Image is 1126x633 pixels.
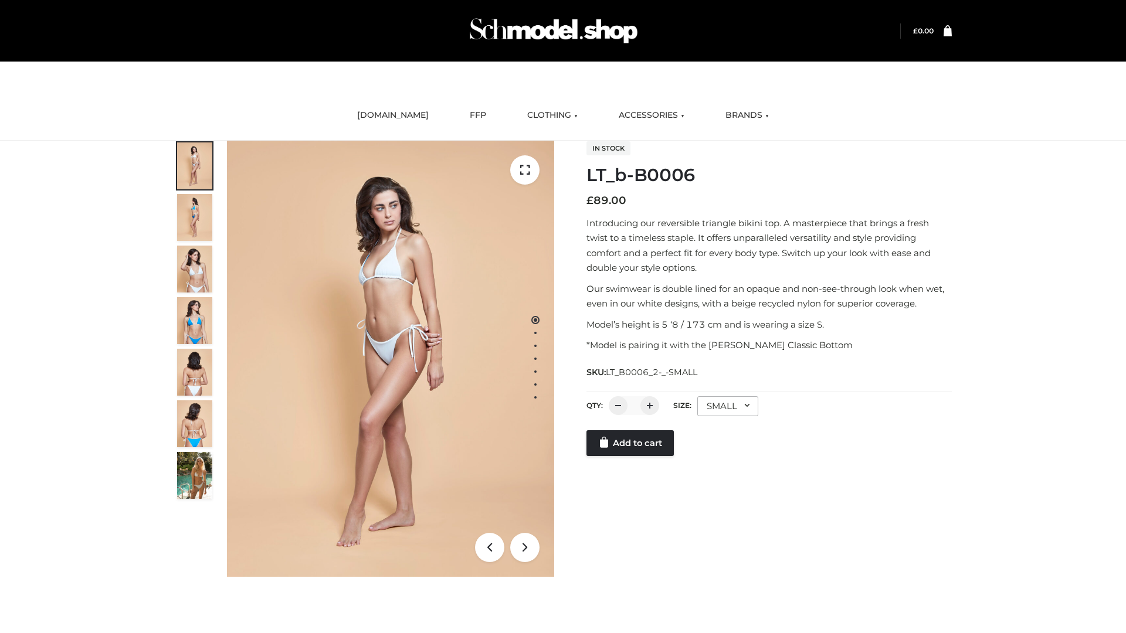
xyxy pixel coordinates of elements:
img: ArielClassicBikiniTop_CloudNine_AzureSky_OW114ECO_4-scaled.jpg [177,297,212,344]
a: BRANDS [717,103,778,128]
a: ACCESSORIES [610,103,693,128]
p: *Model is pairing it with the [PERSON_NAME] Classic Bottom [586,338,952,353]
span: £ [913,26,918,35]
a: [DOMAIN_NAME] [348,103,437,128]
span: LT_B0006_2-_-SMALL [606,367,697,377]
label: Size: [673,401,691,410]
p: Model’s height is 5 ‘8 / 173 cm and is wearing a size S. [586,317,952,332]
img: ArielClassicBikiniTop_CloudNine_AzureSky_OW114ECO_3-scaled.jpg [177,246,212,292]
a: £0.00 [913,26,934,35]
img: Schmodel Admin 964 [466,8,642,54]
a: CLOTHING [518,103,586,128]
img: ArielClassicBikiniTop_CloudNine_AzureSky_OW114ECO_1 [227,141,554,577]
img: ArielClassicBikiniTop_CloudNine_AzureSky_OW114ECO_1-scaled.jpg [177,142,212,189]
img: ArielClassicBikiniTop_CloudNine_AzureSky_OW114ECO_7-scaled.jpg [177,349,212,396]
label: QTY: [586,401,603,410]
p: Our swimwear is double lined for an opaque and non-see-through look when wet, even in our white d... [586,281,952,311]
h1: LT_b-B0006 [586,165,952,186]
a: FFP [461,103,495,128]
span: SKU: [586,365,698,379]
bdi: 0.00 [913,26,934,35]
p: Introducing our reversible triangle bikini top. A masterpiece that brings a fresh twist to a time... [586,216,952,275]
div: SMALL [697,396,758,416]
span: In stock [586,141,630,155]
img: ArielClassicBikiniTop_CloudNine_AzureSky_OW114ECO_2-scaled.jpg [177,194,212,241]
img: Arieltop_CloudNine_AzureSky2.jpg [177,452,212,499]
a: Add to cart [586,430,674,456]
span: £ [586,194,593,207]
img: ArielClassicBikiniTop_CloudNine_AzureSky_OW114ECO_8-scaled.jpg [177,400,212,447]
bdi: 89.00 [586,194,626,207]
